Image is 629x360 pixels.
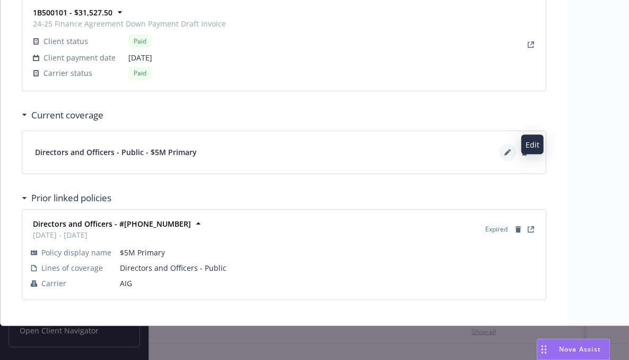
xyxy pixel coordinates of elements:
[120,278,537,289] span: AIG
[22,108,103,122] div: Current coverage
[43,67,92,79] span: Carrier status
[22,191,111,205] div: Prior linked policies
[33,18,226,29] span: 24-25 Finance Agreement Down Payment Draft Invoice
[525,223,537,236] a: View Policy
[35,147,197,158] span: Directors and Officers - Public - $5M Primary
[537,339,610,360] button: Nova Assist
[33,219,191,229] strong: Directors and Officers - #[PHONE_NUMBER]
[33,229,191,241] span: [DATE] - [DATE]
[128,66,152,80] div: Paid
[120,247,537,258] span: $5M Primary
[41,247,111,258] span: Policy display name
[485,225,508,234] span: Expired
[537,339,551,359] div: Drag to move
[43,52,116,63] span: Client payment date
[525,38,537,51] a: View Invoice
[31,191,111,205] h3: Prior linked policies
[128,35,152,48] div: Paid
[120,262,537,273] span: Directors and Officers - Public
[33,7,112,18] strong: 1B500101 - $31,527.50
[559,345,601,354] span: Nova Assist
[41,278,66,289] span: Carrier
[43,36,88,47] span: Client status
[31,108,103,122] h3: Current coverage
[128,52,226,63] span: [DATE]
[41,262,103,273] span: Lines of coverage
